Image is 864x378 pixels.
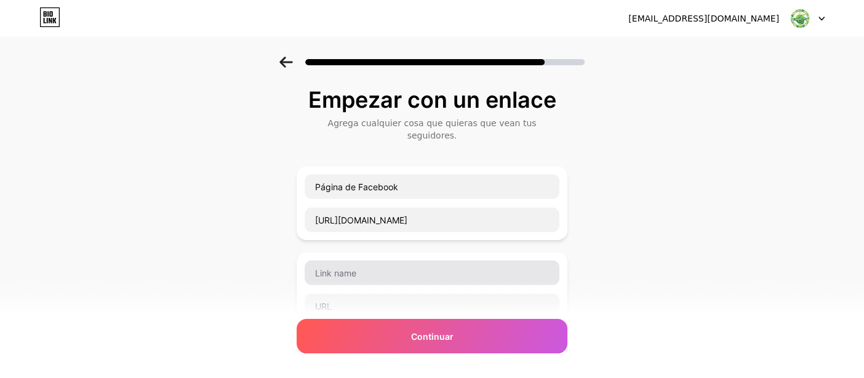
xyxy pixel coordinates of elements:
input: Nombre del enlace [305,174,559,199]
img: El mundo de la suerte [788,7,812,30]
input: URL [305,207,559,232]
font: Agrega cualquier cosa que quieras que vean tus seguidores. [328,118,537,140]
font: [EMAIL_ADDRESS][DOMAIN_NAME] [628,14,779,23]
input: Link name [305,260,559,285]
input: URL [305,294,559,318]
font: Empezar con un enlace [308,86,556,113]
font: Continuar [411,331,454,342]
font: Añade otro [412,346,458,356]
font: + [406,346,412,356]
